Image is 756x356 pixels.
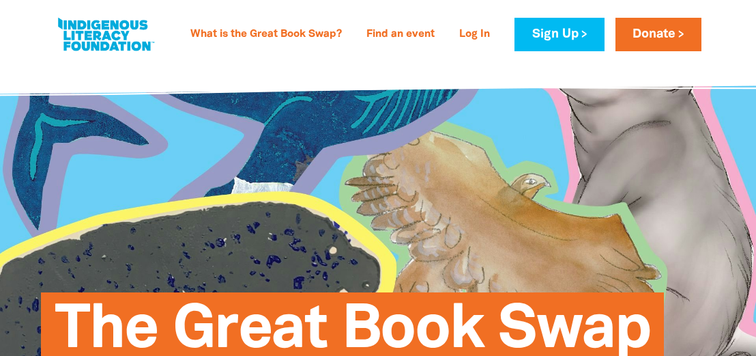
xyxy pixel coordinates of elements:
a: Donate [615,18,701,51]
a: Log In [451,24,498,46]
a: Sign Up [514,18,604,51]
a: Find an event [358,24,443,46]
a: What is the Great Book Swap? [182,24,350,46]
